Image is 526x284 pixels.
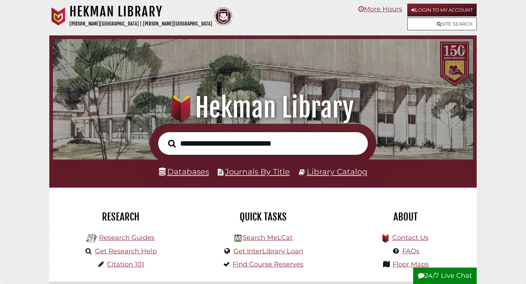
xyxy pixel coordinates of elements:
a: Floor Maps [393,260,429,268]
a: Get Research Help [95,247,157,255]
h2: Quick Tasks [197,211,329,223]
a: Databases [159,167,209,176]
a: Journals By Title [225,167,290,176]
a: Login to My Account [407,4,477,16]
h2: About [340,211,471,223]
i: Search [168,139,176,147]
a: Citation 101 [107,260,144,268]
img: Calvin Theological Seminary [214,7,232,26]
a: Search MeLCat [243,234,293,242]
a: Research Guides [99,234,155,242]
a: Contact Us [392,234,428,242]
h2: Research [55,211,186,223]
h1: Hekman Library [69,4,212,20]
a: Get InterLibrary Loan [233,247,303,255]
img: Hekman Library Logo [86,233,97,244]
a: More Hours [358,5,402,13]
img: Calvin University [49,7,68,26]
a: Find Course Reserves [233,260,304,268]
button: Search [164,138,179,150]
h1: Hekman Library [61,92,465,124]
p: [PERSON_NAME][GEOGRAPHIC_DATA] | [PERSON_NAME][GEOGRAPHIC_DATA] [69,20,212,28]
a: Library Catalog [307,167,367,176]
img: Hekman Library Logo [235,235,241,242]
a: FAQs [402,247,419,255]
a: Site Search [407,18,477,30]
